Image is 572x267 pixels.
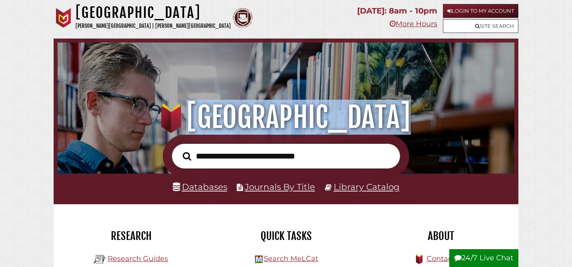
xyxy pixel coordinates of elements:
[173,182,227,192] a: Databases
[369,229,512,243] h2: About
[75,4,231,21] h1: [GEOGRAPHIC_DATA]
[264,254,318,263] a: Search MeLCat
[390,19,437,28] a: More Hours
[179,150,195,163] button: Search
[443,4,518,18] a: Login to My Account
[94,253,106,265] img: Hekman Library Logo
[233,8,253,28] img: Calvin Theological Seminary
[108,254,168,263] a: Research Guides
[183,151,191,161] i: Search
[75,21,231,31] p: [PERSON_NAME][GEOGRAPHIC_DATA] | [PERSON_NAME][GEOGRAPHIC_DATA]
[255,255,263,263] img: Hekman Library Logo
[66,100,506,135] h1: [GEOGRAPHIC_DATA]
[54,8,73,28] img: Calvin University
[357,4,437,18] p: [DATE]: 8am - 10pm
[443,19,518,33] a: Site Search
[427,254,466,263] a: Contact Us
[60,229,203,243] h2: Research
[214,229,357,243] h2: Quick Tasks
[334,182,400,192] a: Library Catalog
[245,182,315,192] a: Journals By Title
